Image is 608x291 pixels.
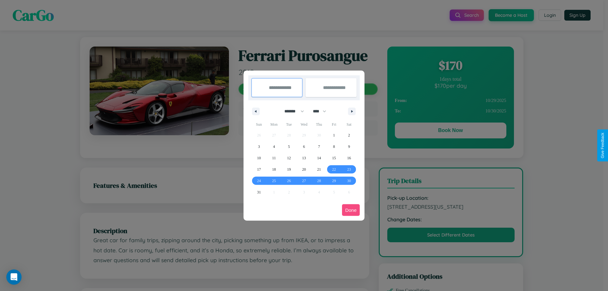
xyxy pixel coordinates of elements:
[600,133,605,158] div: Give Feedback
[288,141,290,152] span: 5
[287,175,291,187] span: 26
[318,141,320,152] span: 7
[312,164,326,175] button: 21
[282,152,296,164] button: 12
[282,175,296,187] button: 26
[342,119,357,130] span: Sat
[312,175,326,187] button: 28
[266,141,281,152] button: 4
[272,175,276,187] span: 25
[342,175,357,187] button: 30
[326,164,341,175] button: 22
[296,175,311,187] button: 27
[282,141,296,152] button: 5
[257,164,261,175] span: 17
[266,175,281,187] button: 25
[347,164,351,175] span: 23
[6,269,22,285] div: Open Intercom Messenger
[282,119,296,130] span: Tue
[303,141,305,152] span: 6
[317,164,321,175] span: 21
[296,152,311,164] button: 13
[332,164,336,175] span: 22
[342,141,357,152] button: 9
[302,164,306,175] span: 20
[302,175,306,187] span: 27
[266,152,281,164] button: 11
[287,152,291,164] span: 12
[282,164,296,175] button: 19
[273,141,275,152] span: 4
[296,164,311,175] button: 20
[302,152,306,164] span: 13
[251,152,266,164] button: 10
[348,130,350,141] span: 2
[272,152,276,164] span: 11
[326,152,341,164] button: 15
[342,204,360,216] button: Done
[251,175,266,187] button: 24
[296,141,311,152] button: 6
[342,164,357,175] button: 23
[287,164,291,175] span: 19
[251,164,266,175] button: 17
[312,119,326,130] span: Thu
[258,141,260,152] span: 3
[251,187,266,198] button: 31
[333,141,335,152] span: 8
[266,119,281,130] span: Mon
[317,152,321,164] span: 14
[347,152,351,164] span: 16
[332,152,336,164] span: 15
[257,175,261,187] span: 24
[333,130,335,141] span: 1
[326,175,341,187] button: 29
[348,141,350,152] span: 9
[312,141,326,152] button: 7
[251,119,266,130] span: Sun
[266,164,281,175] button: 18
[332,175,336,187] span: 29
[326,141,341,152] button: 8
[257,187,261,198] span: 31
[296,119,311,130] span: Wed
[312,152,326,164] button: 14
[342,152,357,164] button: 16
[251,141,266,152] button: 3
[317,175,321,187] span: 28
[326,119,341,130] span: Fri
[347,175,351,187] span: 30
[272,164,276,175] span: 18
[342,130,357,141] button: 2
[326,130,341,141] button: 1
[257,152,261,164] span: 10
